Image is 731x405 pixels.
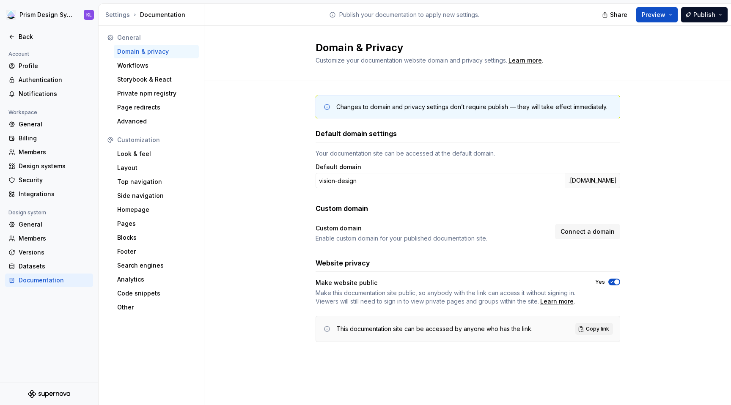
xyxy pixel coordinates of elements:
[316,129,397,139] h3: Default domain settings
[117,136,195,144] div: Customization
[19,248,90,257] div: Versions
[114,161,199,175] a: Layout
[5,274,93,287] a: Documentation
[117,164,195,172] div: Layout
[5,73,93,87] a: Authentication
[19,276,90,285] div: Documentation
[507,57,543,64] span: .
[117,289,195,298] div: Code snippets
[19,62,90,70] div: Profile
[86,11,92,18] div: KL
[117,178,195,186] div: Top navigation
[19,148,90,156] div: Members
[114,287,199,300] a: Code snippets
[561,227,615,236] span: Connect a domain
[5,30,93,44] a: Back
[19,234,90,243] div: Members
[114,73,199,86] a: Storybook & React
[105,11,201,19] div: Documentation
[681,7,728,22] button: Publish
[5,187,93,201] a: Integrations
[114,175,199,189] a: Top navigation
[117,47,195,56] div: Domain & privacy
[114,231,199,244] a: Blocks
[117,150,195,158] div: Look & feel
[693,11,715,19] span: Publish
[117,117,195,126] div: Advanced
[114,273,199,286] a: Analytics
[316,149,620,158] div: Your documentation site can be accessed at the default domain.
[114,101,199,114] a: Page redirects
[555,224,620,239] button: Connect a domain
[316,289,575,305] span: Make this documentation site public, so anybody with the link can access it without signing in. V...
[316,203,368,213] h3: Custom domain
[316,258,370,268] h3: Website privacy
[114,45,199,58] a: Domain & privacy
[339,11,479,19] p: Publish your documentation to apply new settings.
[114,203,199,216] a: Homepage
[540,297,574,306] a: Learn more
[316,289,580,306] span: .
[5,260,93,273] a: Datasets
[19,176,90,184] div: Security
[2,5,96,24] button: Prism Design SystemKL
[117,261,195,270] div: Search engines
[336,103,607,111] div: Changes to domain and privacy settings don’t require publish — they will take effect immediately.
[114,301,199,314] a: Other
[5,59,93,73] a: Profile
[6,10,16,20] img: 106765b7-6fc4-4b5d-8be0-32f944830029.png
[19,220,90,229] div: General
[5,118,93,131] a: General
[19,33,90,41] div: Back
[28,390,70,398] svg: Supernova Logo
[575,323,613,335] button: Copy link
[5,107,41,118] div: Workspace
[5,49,33,59] div: Account
[114,59,199,72] a: Workflows
[114,245,199,258] a: Footer
[19,120,90,129] div: General
[316,224,550,233] div: Custom domain
[595,279,605,285] label: Yes
[114,115,199,128] a: Advanced
[117,219,195,228] div: Pages
[336,325,533,333] div: This documentation site can be accessed by anyone who has the link.
[105,11,130,19] button: Settings
[114,87,199,100] a: Private npm registry
[5,232,93,245] a: Members
[316,57,507,64] span: Customize your documentation website domain and privacy settings.
[316,41,610,55] h2: Domain & Privacy
[117,247,195,256] div: Footer
[19,11,74,19] div: Prism Design System
[114,189,199,202] a: Side navigation
[5,218,93,231] a: General
[508,56,542,65] a: Learn more
[19,162,90,170] div: Design systems
[19,134,90,142] div: Billing
[19,76,90,84] div: Authentication
[19,262,90,271] div: Datasets
[5,145,93,159] a: Members
[117,205,195,214] div: Homepage
[114,217,199,230] a: Pages
[114,147,199,161] a: Look & feel
[114,259,199,272] a: Search engines
[117,275,195,284] div: Analytics
[598,7,633,22] button: Share
[316,163,361,171] label: Default domain
[5,159,93,173] a: Design systems
[586,326,609,332] span: Copy link
[5,87,93,101] a: Notifications
[642,11,665,19] span: Preview
[117,89,195,98] div: Private npm registry
[5,131,93,145] a: Billing
[316,234,550,243] div: Enable custom domain for your published documentation site.
[117,192,195,200] div: Side navigation
[117,33,195,42] div: General
[5,208,49,218] div: Design system
[19,190,90,198] div: Integrations
[565,173,620,188] div: .[DOMAIN_NAME]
